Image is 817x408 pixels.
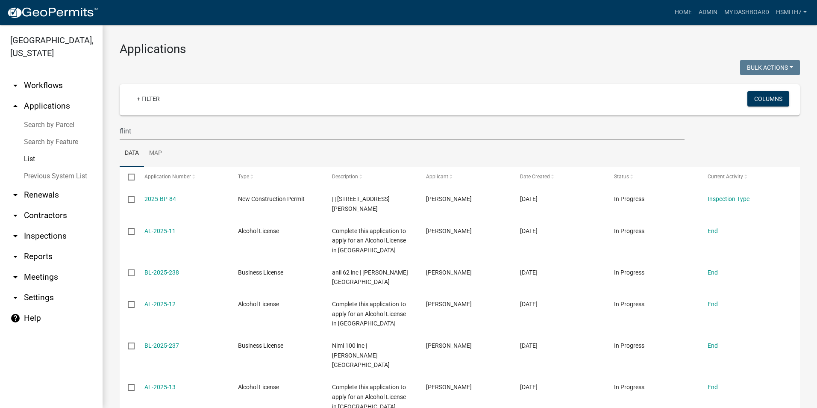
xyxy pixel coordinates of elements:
a: hsmith7 [773,4,810,21]
span: Alcohol License [238,384,279,390]
button: Columns [747,91,789,106]
a: End [708,342,718,349]
a: 2025-BP-84 [144,195,176,202]
a: AL-2025-13 [144,384,176,390]
span: 12/12/2024 [520,342,538,349]
span: Application Number [144,174,191,180]
i: arrow_drop_down [10,80,21,91]
span: Alcohol License [238,228,279,234]
a: AL-2025-11 [144,228,176,234]
span: In Progress [614,228,644,234]
button: Bulk Actions [740,60,800,75]
span: Business License [238,342,283,349]
a: Map [144,140,167,167]
a: + Filter [130,91,167,106]
datatable-header-cell: Type [230,167,324,187]
span: Type [238,174,249,180]
span: New Construction Permit [238,195,305,202]
i: help [10,313,21,323]
datatable-header-cell: Status [605,167,699,187]
i: arrow_drop_down [10,293,21,303]
a: BL-2025-238 [144,269,179,276]
span: anil vadsariya [426,342,472,349]
span: Status [614,174,629,180]
datatable-header-cell: Current Activity [699,167,793,187]
h3: Applications [120,42,800,56]
span: anil vadsariya [426,228,472,234]
span: In Progress [614,301,644,307]
span: Current Activity [708,174,743,180]
span: Complete this application to apply for an Alcohol License in Talbot County [332,228,406,254]
span: 12/16/2024 [520,269,538,276]
a: AL-2025-12 [144,301,176,307]
a: My Dashboard [721,4,773,21]
span: Date Created [520,174,550,180]
a: BL-2025-237 [144,342,179,349]
datatable-header-cell: Description [324,167,418,187]
a: Inspection Type [708,195,749,202]
span: Alcohol License [238,301,279,307]
i: arrow_drop_down [10,272,21,282]
i: arrow_drop_down [10,251,21,262]
a: End [708,301,718,307]
a: End [708,269,718,276]
span: 12/12/2024 [520,301,538,307]
span: anil vadsariya [426,301,472,307]
span: In Progress [614,384,644,390]
span: Applicant [426,174,448,180]
datatable-header-cell: Application Number [136,167,230,187]
input: Search for applications [120,122,685,140]
i: arrow_drop_down [10,190,21,200]
span: In Progress [614,269,644,276]
span: 12/16/2024 [520,228,538,234]
span: Business License [238,269,283,276]
datatable-header-cell: Applicant [418,167,512,187]
a: End [708,384,718,390]
a: Admin [695,4,721,21]
span: 02/21/2025 [520,195,538,202]
span: Complete this application to apply for an Alcohol License in Talbot County [332,301,406,327]
span: anil 62 inc | jiwani , rijwan [332,269,408,286]
a: End [708,228,718,234]
i: arrow_drop_down [10,231,21,241]
datatable-header-cell: Select [120,167,136,187]
span: Chase Fallin [426,195,472,202]
span: anil vadsariya [426,384,472,390]
a: Home [671,4,695,21]
span: Description [332,174,358,180]
span: Nimi 100 inc | jiwani , rijwan [332,342,390,369]
i: arrow_drop_down [10,210,21,221]
span: anil vadsariya [426,269,472,276]
i: arrow_drop_up [10,101,21,111]
span: In Progress [614,342,644,349]
a: Data [120,140,144,167]
span: In Progress [614,195,644,202]
span: | | 9960 Thomaston Hwy [332,195,390,212]
datatable-header-cell: Date Created [512,167,606,187]
span: 12/12/2024 [520,384,538,390]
